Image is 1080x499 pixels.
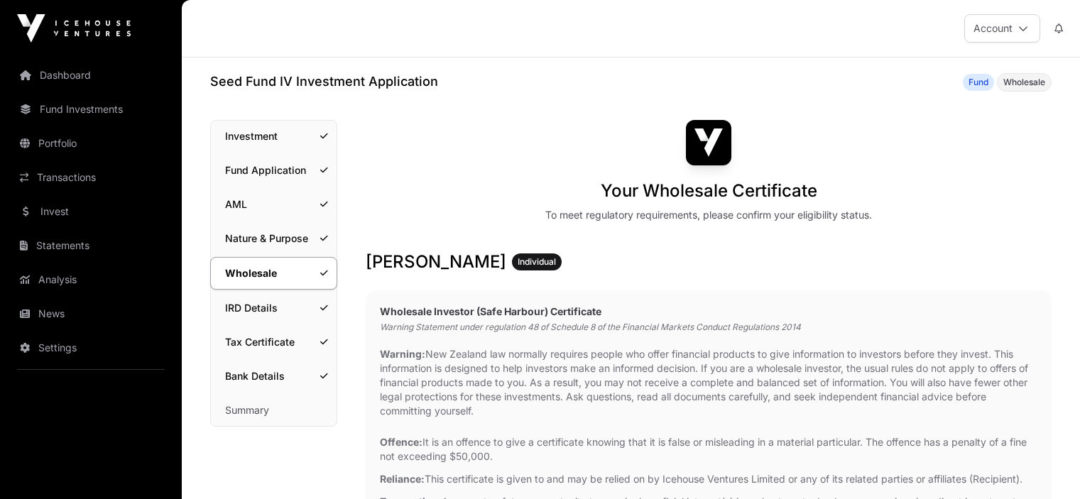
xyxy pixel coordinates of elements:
[211,292,337,324] a: IRD Details
[11,60,170,91] a: Dashboard
[380,473,425,485] strong: Reliance:
[601,180,817,202] h1: Your Wholesale Certificate
[11,196,170,227] a: Invest
[380,436,422,448] strong: Offence:
[211,395,337,426] a: Summary
[210,72,438,92] h1: Seed Fund IV Investment Application
[380,472,1037,486] p: This certificate is given to and may be relied on by Icehouse Ventures Limited or any of its rela...
[964,14,1040,43] button: Account
[211,155,337,186] a: Fund Application
[518,256,556,268] span: Individual
[11,332,170,363] a: Settings
[11,128,170,159] a: Portfolio
[686,120,731,165] img: Seed Fund IV
[366,251,1052,273] h3: [PERSON_NAME]
[545,208,872,222] div: To meet regulatory requirements, please confirm your eligibility status.
[211,189,337,220] a: AML
[17,14,131,43] img: Icehouse Ventures Logo
[11,298,170,329] a: News
[210,257,337,290] a: Wholesale
[380,347,1037,418] p: New Zealand law normally requires people who offer financial products to give information to inve...
[11,264,170,295] a: Analysis
[211,223,337,254] a: Nature & Purpose
[211,361,337,392] a: Bank Details
[1009,431,1080,499] iframe: Chat Widget
[11,230,170,261] a: Statements
[211,327,337,358] a: Tax Certificate
[380,348,425,360] strong: Warning:
[11,162,170,193] a: Transactions
[211,121,337,152] a: Investment
[11,94,170,125] a: Fund Investments
[380,435,1037,464] p: It is an offence to give a certificate knowing that it is false or misleading in a material parti...
[380,305,1037,319] h2: Wholesale Investor (Safe Harbour) Certificate
[969,77,988,88] span: Fund
[380,322,1037,333] p: Warning Statement under regulation 48 of Schedule 8 of the Financial Markets Conduct Regulations ...
[1003,77,1045,88] span: Wholesale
